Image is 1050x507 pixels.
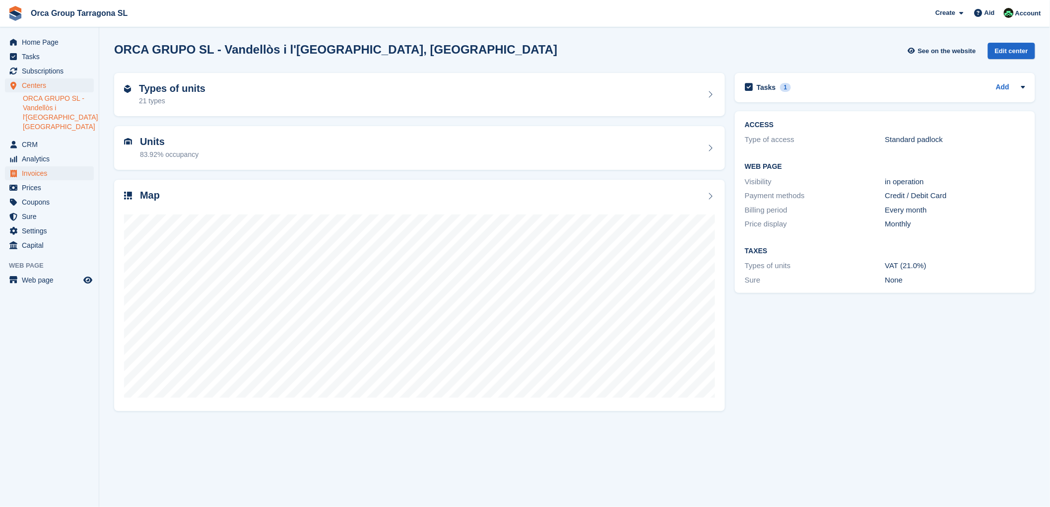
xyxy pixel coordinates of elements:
font: Sure [22,213,37,220]
font: Web page [9,262,44,269]
font: CRM [22,141,38,148]
font: Account [1015,9,1041,17]
a: menu [5,50,94,64]
font: Types of units [139,83,205,94]
a: menu [5,166,94,180]
font: Add [996,83,1009,91]
font: ORCA GRUPO SL - Vandellòs i l'[GEOGRAPHIC_DATA], [GEOGRAPHIC_DATA] [23,94,100,131]
font: Capital [22,241,44,249]
a: menu [5,224,94,238]
font: Types of units [745,261,791,270]
font: Billing period [745,206,787,214]
a: menu [5,273,94,287]
img: unit-icn-7be61d7bf1b0ce9d3e12c5938cc71ed9869f7b940bace4675aadf7bd6d80202e.svg [124,138,132,145]
font: Payment methods [745,191,805,200]
a: Edit center [988,43,1035,63]
a: menu [5,78,94,92]
font: Web page [22,276,54,284]
font: Prices [22,184,41,192]
font: Units [140,136,165,147]
font: Map [140,190,160,201]
font: Credit / Debit Card [885,191,947,200]
font: None [885,276,903,284]
font: Type of access [745,135,794,144]
img: map-icn-33ee37083ee616e46c38cad1a60f524a97daa1e2b2c8c0bc3eb3415660979fc1.svg [124,192,132,200]
font: 21 types [139,97,165,105]
a: menu [5,35,94,49]
font: VAT (21.0%) [885,261,926,270]
font: Edit center [995,47,1028,55]
font: Taxes [745,247,768,255]
a: menu [5,138,94,151]
a: menu [5,195,94,209]
font: Standard padlock [885,135,943,144]
font: Tasks [757,83,776,91]
img: Tania [1004,8,1014,18]
font: Orca Group Tarragona SL [31,9,128,17]
font: Home Page [22,38,59,46]
a: Store Preview [82,274,94,286]
img: unit-type-icn-2b2737a686de81e16bb02015468b77c625bbabd49415b5ef34ead5e3b44a266d.svg [124,85,131,93]
a: ORCA GRUPO SL - Vandellòs i l'[GEOGRAPHIC_DATA], [GEOGRAPHIC_DATA] [23,94,94,132]
font: Visibility [745,177,772,186]
font: Sure [745,276,761,284]
a: Add [996,82,1009,93]
a: Orca Group Tarragona SL [27,5,131,21]
font: Every month [885,206,927,214]
font: See on the website [918,47,976,55]
font: Analytics [22,155,50,163]
a: menu [5,238,94,252]
a: Units 83.92% occupancy [114,126,725,170]
font: ORCA GRUPO SL - Vandellòs i l'[GEOGRAPHIC_DATA], [GEOGRAPHIC_DATA] [114,43,557,56]
font: Centers [22,81,46,89]
a: menu [5,181,94,195]
font: Settings [22,227,47,235]
font: 83.92% occupancy [140,150,198,158]
a: Types of units 21 types [114,73,725,117]
font: Web page [745,162,782,170]
font: Tasks [22,53,40,61]
img: stora-icon-8386f47178a22dfd0bd8f6a31ec36ba5ce8667c1dd55bd0f319d3a0aa187defe.svg [8,6,23,21]
font: in operation [885,177,924,186]
a: menu [5,64,94,78]
a: menu [5,210,94,223]
a: See on the website [907,43,980,59]
font: 1 [784,84,787,91]
font: Aid [984,9,995,16]
font: Subscriptions [22,67,64,75]
font: Monthly [885,219,912,228]
font: Price display [745,219,787,228]
font: Invoices [22,169,47,177]
a: Map [114,180,725,411]
font: Coupons [22,198,50,206]
font: ACCESS [745,121,774,129]
a: menu [5,152,94,166]
font: Create [935,9,955,16]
